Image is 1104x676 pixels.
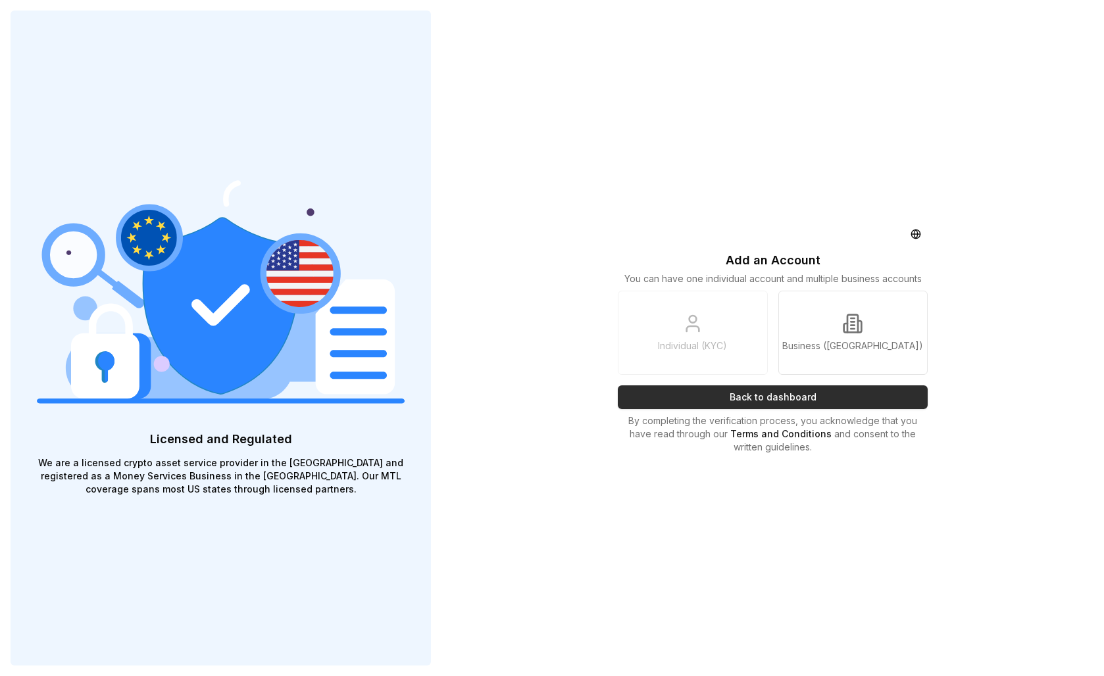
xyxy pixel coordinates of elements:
p: Business ([GEOGRAPHIC_DATA]) [782,339,923,352]
p: Licensed and Regulated [37,430,405,448]
a: Individual (KYC) [618,291,768,375]
p: You can have one individual account and multiple business accounts [624,272,922,285]
p: Individual (KYC) [658,339,727,352]
a: Terms and Conditions [730,428,834,439]
p: Add an Account [726,251,820,270]
button: Back to dashboard [618,385,928,409]
p: We are a licensed crypto asset service provider in the [GEOGRAPHIC_DATA] and registered as a Mone... [37,456,405,496]
p: By completing the verification process, you acknowledge that you have read through our and consen... [618,414,928,454]
a: Business ([GEOGRAPHIC_DATA]) [778,291,928,375]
